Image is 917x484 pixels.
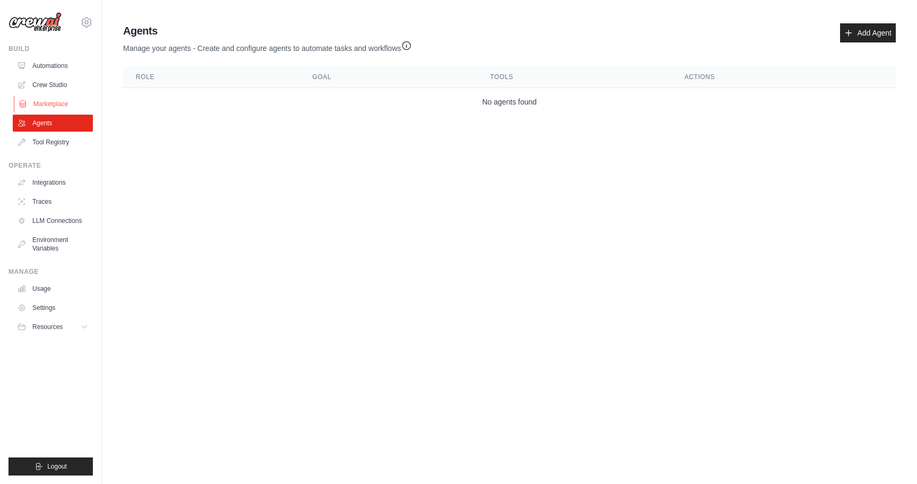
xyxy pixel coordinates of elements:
[13,134,93,151] a: Tool Registry
[299,66,477,88] th: Goal
[32,323,63,331] span: Resources
[13,115,93,132] a: Agents
[8,161,93,170] div: Operate
[13,299,93,316] a: Settings
[13,193,93,210] a: Traces
[47,462,67,471] span: Logout
[672,66,896,88] th: Actions
[123,38,412,54] p: Manage your agents - Create and configure agents to automate tasks and workflows
[13,57,93,74] a: Automations
[123,88,896,116] td: No agents found
[8,457,93,476] button: Logout
[13,318,93,335] button: Resources
[123,23,412,38] h2: Agents
[840,23,896,42] a: Add Agent
[8,45,93,53] div: Build
[8,267,93,276] div: Manage
[13,280,93,297] a: Usage
[13,212,93,229] a: LLM Connections
[13,174,93,191] a: Integrations
[123,66,299,88] th: Role
[14,96,94,113] a: Marketplace
[478,66,672,88] th: Tools
[13,231,93,257] a: Environment Variables
[13,76,93,93] a: Crew Studio
[8,12,62,32] img: Logo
